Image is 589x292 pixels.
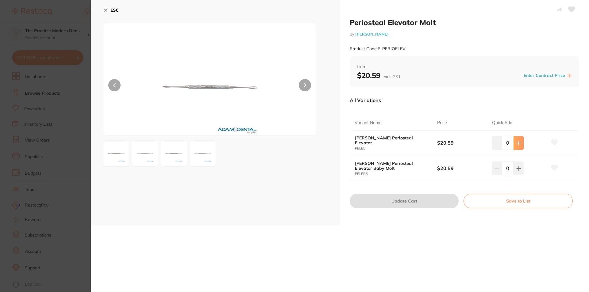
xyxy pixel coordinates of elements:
[350,97,381,103] p: All Variations
[355,172,437,176] small: PELEB5
[357,71,401,80] b: $20.59
[355,161,429,171] b: [PERSON_NAME] Periosteal Elevator Baby Molt
[383,74,401,79] span: excl. GST
[437,120,447,126] p: Price
[163,142,185,165] img: LmpwZw
[192,142,214,165] img: NS5qcGc
[350,194,459,208] button: Update Cart
[464,194,573,208] button: Save to List
[355,32,389,36] a: [PERSON_NAME]
[355,120,382,126] p: Variant Name
[437,139,487,146] b: $20.59
[105,142,127,165] img: LmpwZw
[355,146,437,150] small: PELE5
[437,165,487,172] b: $20.59
[103,5,119,15] button: ESC
[357,64,572,70] span: from
[522,73,567,78] button: Enter Contract Price
[110,7,119,13] b: ESC
[567,73,572,78] label: i
[134,142,156,165] img: NS5qcGc
[492,120,512,126] p: Quick Add
[350,46,406,51] small: Product Code: P-PERIOELEV
[146,38,274,135] img: NS5qcGc
[355,135,429,145] b: [PERSON_NAME] Periosteal Elevator
[350,18,579,27] h2: Periosteal Elevator Molt
[350,32,579,36] small: by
